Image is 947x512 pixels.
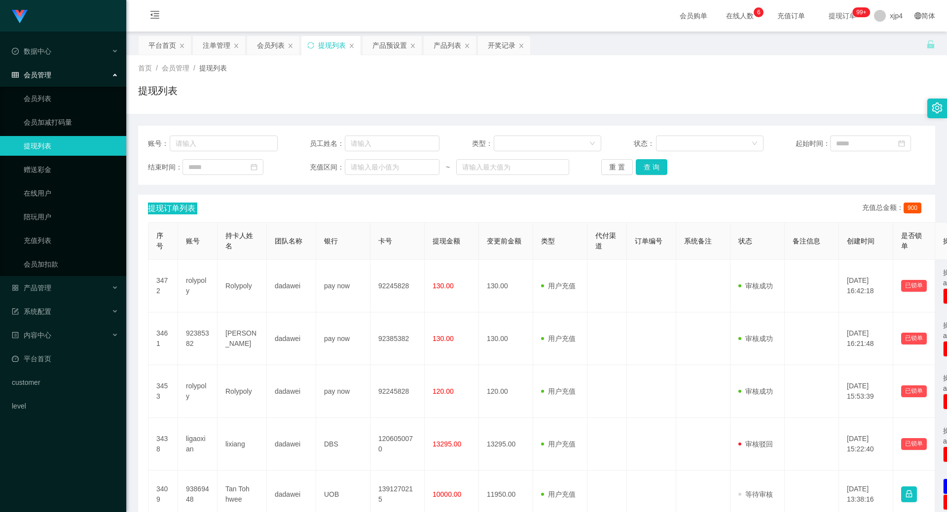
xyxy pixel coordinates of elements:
[148,203,195,214] span: 提现订单列表
[12,284,19,291] i: 图标: appstore-o
[434,36,461,55] div: 产品列表
[862,203,925,214] div: 充值总金额：
[541,440,576,448] span: 用户充值
[852,7,870,17] sup: 212
[370,418,425,471] td: 1206050070
[199,64,227,72] span: 提现列表
[433,440,461,448] span: 13295.00
[721,12,759,19] span: 在线人数
[148,162,182,172] span: 结束时间：
[316,260,370,312] td: pay now
[218,418,267,471] td: lixiang
[218,365,267,418] td: Rolypoly
[464,43,470,49] i: 图标: close
[12,373,118,392] a: customer
[488,36,515,55] div: 开奖记录
[178,365,218,418] td: rolypoly
[595,232,616,250] span: 代付渠道
[479,260,533,312] td: 130.00
[251,164,257,171] i: 图标: calendar
[307,42,314,49] i: 图标: sync
[472,138,494,149] span: 类型：
[901,232,922,250] span: 是否锁单
[541,237,555,245] span: 类型
[179,43,185,49] i: 图标: close
[186,237,200,245] span: 账号
[318,36,346,55] div: 提现列表
[24,231,118,250] a: 充值列表
[12,349,118,369] a: 图标: dashboard平台首页
[24,112,118,132] a: 会员加减打码量
[372,36,407,55] div: 产品预设置
[12,48,19,55] i: 图标: check-circle-o
[267,312,316,365] td: dadawei
[738,387,773,395] span: 审核成功
[12,284,51,292] span: 产品管理
[901,333,927,344] button: 已锁单
[635,237,662,245] span: 订单编号
[898,140,905,147] i: 图标: calendar
[793,237,820,245] span: 备注信息
[257,36,285,55] div: 会员列表
[148,365,178,418] td: 3453
[233,43,239,49] i: 图标: close
[24,160,118,179] a: 赠送彩金
[148,418,178,471] td: 3438
[148,36,176,55] div: 平台首页
[148,260,178,312] td: 3472
[310,138,344,149] span: 员工姓名：
[433,282,454,290] span: 130.00
[12,71,51,79] span: 会员管理
[267,365,316,418] td: dadawei
[847,237,874,245] span: 创建时间
[12,331,51,339] span: 内容中心
[324,237,338,245] span: 银行
[839,312,893,365] td: [DATE] 16:21:48
[12,308,19,315] i: 图标: form
[772,12,810,19] span: 充值订单
[156,64,158,72] span: /
[203,36,230,55] div: 注单管理
[12,47,51,55] span: 数据中心
[218,260,267,312] td: Rolypoly
[541,387,576,395] span: 用户充值
[370,260,425,312] td: 92245828
[370,312,425,365] td: 92385382
[12,332,19,339] i: 图标: profile
[796,138,830,149] span: 起始时间：
[839,260,893,312] td: [DATE] 16:42:18
[754,7,764,17] sup: 6
[433,490,461,498] span: 10000.00
[148,138,170,149] span: 账号：
[138,83,178,98] h1: 提现列表
[162,64,189,72] span: 会员管理
[479,312,533,365] td: 130.00
[138,64,152,72] span: 首页
[684,237,712,245] span: 系统备注
[12,10,28,24] img: logo.9652507e.png
[433,335,454,342] span: 130.00
[24,207,118,227] a: 陪玩用户
[267,418,316,471] td: dadawei
[757,7,761,17] p: 6
[932,102,943,113] i: 图标: setting
[370,365,425,418] td: 92245828
[901,486,917,502] button: 图标: lock
[24,89,118,108] a: 会员列表
[24,136,118,156] a: 提现列表
[433,237,460,245] span: 提现金额
[738,237,752,245] span: 状态
[541,335,576,342] span: 用户充值
[138,0,172,32] i: 图标: menu-fold
[345,136,439,151] input: 请输入
[839,365,893,418] td: [DATE] 15:53:39
[901,385,927,397] button: 已锁单
[901,438,927,450] button: 已锁单
[839,418,893,471] td: [DATE] 15:22:40
[12,71,19,78] i: 图标: table
[12,396,118,416] a: level
[636,159,667,175] button: 查 询
[218,312,267,365] td: [PERSON_NAME]
[824,12,861,19] span: 提现订单
[156,232,163,250] span: 序号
